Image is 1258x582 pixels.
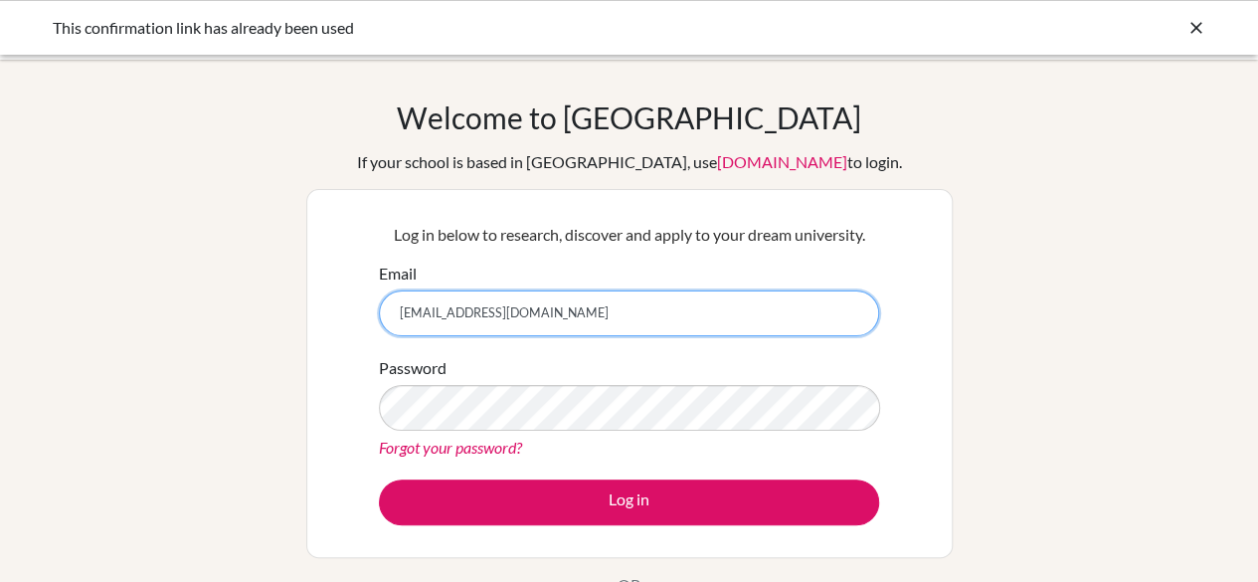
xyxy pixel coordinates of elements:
button: Log in [379,480,879,525]
label: Password [379,356,447,380]
a: [DOMAIN_NAME] [717,152,847,171]
div: This confirmation link has already been used [53,16,908,40]
h1: Welcome to [GEOGRAPHIC_DATA] [397,99,861,135]
label: Email [379,262,417,286]
div: If your school is based in [GEOGRAPHIC_DATA], use to login. [357,150,902,174]
a: Forgot your password? [379,438,522,457]
p: Log in below to research, discover and apply to your dream university. [379,223,879,247]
